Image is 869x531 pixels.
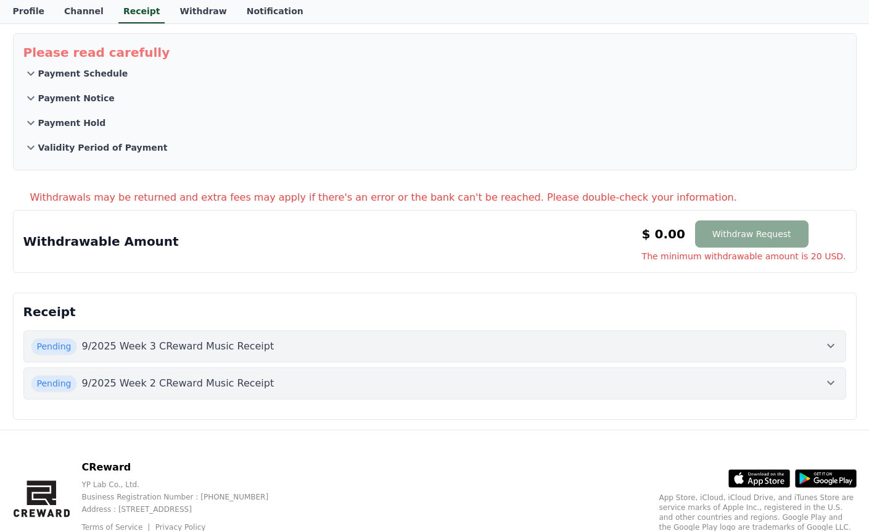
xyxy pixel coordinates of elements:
button: Withdraw Request [695,220,809,248]
p: 9/2025 Week 3 CReward Music Receipt [81,339,274,354]
p: Withdrawable Amount [23,233,179,250]
p: Validity Period of Payment [38,141,168,154]
p: YP Lab Co., Ltd. [81,480,288,490]
button: Payment Hold [23,111,846,135]
p: Business Registration Number : [PHONE_NUMBER] [81,492,288,502]
p: Withdrawals may be returned and extra fees may apply if there's an error or the bank can't be rea... [30,190,857,205]
p: CReward [81,460,288,475]
p: Payment Notice [38,92,115,104]
p: $ 0.00 [642,225,685,243]
span: Pending [31,338,77,354]
p: Payment Hold [38,117,106,129]
button: Pending 9/2025 Week 2 CReward Music Receipt [23,367,846,399]
button: Payment Notice [23,86,846,111]
p: Payment Schedule [38,67,128,80]
p: Address : [STREET_ADDRESS] [81,504,288,514]
span: The minimum withdrawable amount is 20 USD. [642,250,846,262]
p: 9/2025 Week 2 CReward Music Receipt [81,376,274,391]
span: Pending [31,375,77,391]
button: Payment Schedule [23,61,846,86]
p: Please read carefully [23,44,846,61]
button: Pending 9/2025 Week 3 CReward Music Receipt [23,330,846,362]
p: Receipt [23,303,846,320]
button: Validity Period of Payment [23,135,846,160]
